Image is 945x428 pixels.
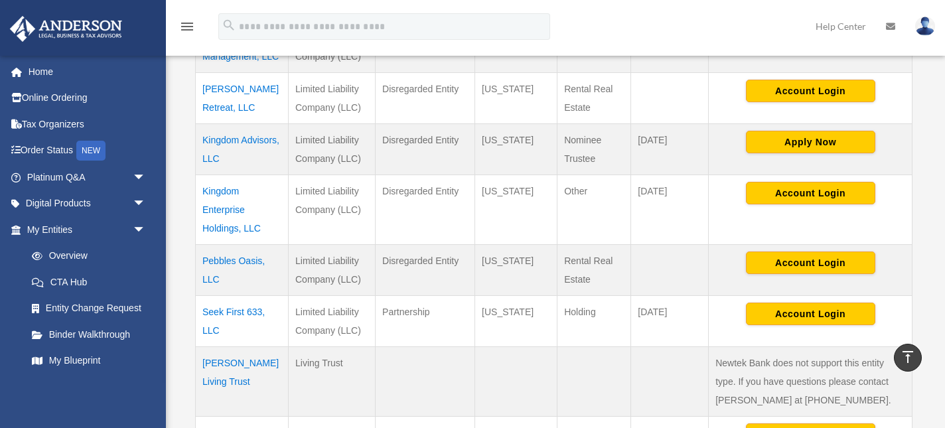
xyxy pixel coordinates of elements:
a: Order StatusNEW [9,137,166,165]
td: Limited Liability Company (LLC) [288,244,375,295]
button: Account Login [746,251,875,274]
td: Holding [557,295,631,346]
td: Rental Real Estate [557,72,631,123]
td: Pebbles Oasis, LLC [196,244,289,295]
a: Platinum Q&Aarrow_drop_down [9,164,166,190]
td: Kingdom Enterprise Holdings, LLC [196,175,289,244]
td: [US_STATE] [475,123,557,175]
td: [US_STATE] [475,295,557,346]
a: Home [9,58,166,85]
td: [PERSON_NAME] Retreat, LLC [196,72,289,123]
td: Living Trust [288,346,375,416]
td: [DATE] [631,123,709,175]
span: arrow_drop_down [133,164,159,191]
td: [US_STATE] [475,244,557,295]
i: search [222,18,236,33]
a: Overview [19,243,153,269]
td: Disregarded Entity [376,244,475,295]
td: Rental Real Estate [557,244,631,295]
a: Online Ordering [9,85,166,111]
a: Account Login [746,257,875,267]
button: Apply Now [746,131,875,153]
td: Nominee Trustee [557,123,631,175]
span: arrow_drop_down [133,190,159,218]
td: Partnership [376,295,475,346]
i: vertical_align_top [900,349,916,365]
a: Entity Change Request [19,295,159,322]
td: Limited Liability Company (LLC) [288,295,375,346]
a: Account Login [746,187,875,198]
a: Tax Due Dates [19,374,159,400]
td: Disregarded Entity [376,123,475,175]
td: Disregarded Entity [376,72,475,123]
a: Account Login [746,85,875,96]
a: My Blueprint [19,348,159,374]
button: Account Login [746,80,875,102]
a: My Entitiesarrow_drop_down [9,216,159,243]
td: Disregarded Entity [376,175,475,244]
td: Newtek Bank does not support this entity type. If you have questions please contact [PERSON_NAME]... [709,346,912,416]
td: Other [557,175,631,244]
button: Account Login [746,303,875,325]
td: [DATE] [631,295,709,346]
button: Account Login [746,182,875,204]
td: Limited Liability Company (LLC) [288,175,375,244]
td: Seek First 633, LLC [196,295,289,346]
a: Digital Productsarrow_drop_down [9,190,166,217]
span: arrow_drop_down [133,216,159,244]
i: menu [179,19,195,35]
td: [US_STATE] [475,175,557,244]
a: CTA Hub [19,269,159,295]
a: vertical_align_top [894,344,922,372]
img: User Pic [915,17,935,36]
a: Account Login [746,308,875,319]
img: Anderson Advisors Platinum Portal [6,16,126,42]
td: [DATE] [631,175,709,244]
div: NEW [76,141,106,161]
td: Limited Liability Company (LLC) [288,123,375,175]
a: menu [179,23,195,35]
td: Kingdom Advisors, LLC [196,123,289,175]
td: Limited Liability Company (LLC) [288,72,375,123]
td: [PERSON_NAME] Living Trust [196,346,289,416]
a: Tax Organizers [9,111,166,137]
a: Binder Walkthrough [19,321,159,348]
td: [US_STATE] [475,72,557,123]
